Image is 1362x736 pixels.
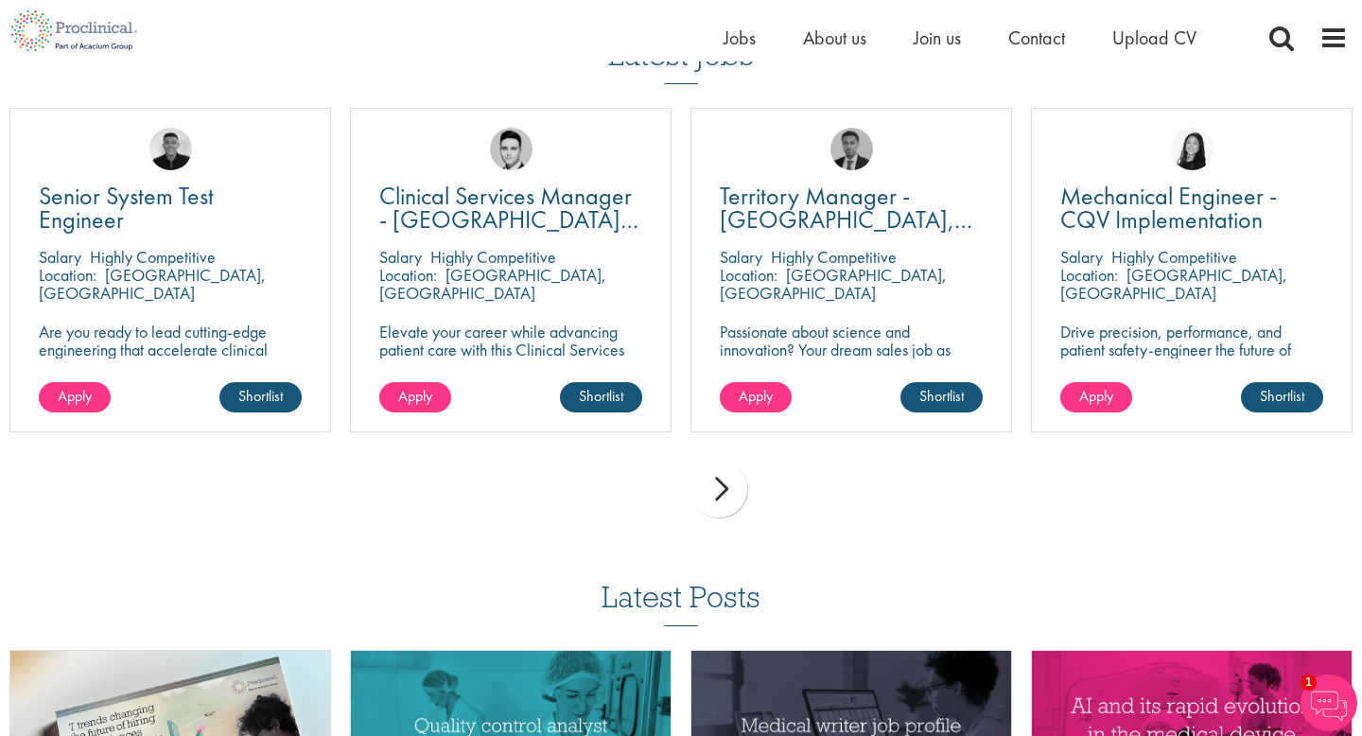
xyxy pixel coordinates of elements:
[1241,382,1323,412] a: Shortlist
[1060,323,1323,377] p: Drive precision, performance, and patient safety-engineer the future of pharma with CQV excellence.
[1060,180,1277,236] span: Mechanical Engineer - CQV Implementation
[1060,264,1118,286] span: Location:
[560,382,642,412] a: Shortlist
[1060,264,1287,304] p: [GEOGRAPHIC_DATA], [GEOGRAPHIC_DATA]
[739,386,773,406] span: Apply
[379,264,437,286] span: Location:
[379,246,422,268] span: Salary
[379,184,642,232] a: Clinical Services Manager - [GEOGRAPHIC_DATA], [GEOGRAPHIC_DATA]
[1008,26,1065,50] a: Contact
[149,128,192,170] img: Christian Andersen
[1060,184,1323,232] a: Mechanical Engineer - CQV Implementation
[39,382,111,412] a: Apply
[398,386,432,406] span: Apply
[39,264,96,286] span: Location:
[379,264,606,304] p: [GEOGRAPHIC_DATA], [GEOGRAPHIC_DATA]
[39,323,302,377] p: Are you ready to lead cutting-edge engineering that accelerate clinical breakthroughs in biotech?
[490,128,533,170] img: Connor Lynes
[39,246,81,268] span: Salary
[720,184,983,232] a: Territory Manager - [GEOGRAPHIC_DATA], [GEOGRAPHIC_DATA]
[914,26,961,50] a: Join us
[720,180,972,259] span: Territory Manager - [GEOGRAPHIC_DATA], [GEOGRAPHIC_DATA]
[39,180,214,236] span: Senior System Test Engineer
[690,461,747,517] div: next
[58,386,92,406] span: Apply
[1060,246,1103,268] span: Salary
[379,323,642,394] p: Elevate your career while advancing patient care with this Clinical Services Manager position wit...
[1301,675,1317,691] span: 1
[1111,246,1237,268] p: Highly Competitive
[39,264,266,304] p: [GEOGRAPHIC_DATA], [GEOGRAPHIC_DATA]
[39,184,302,232] a: Senior System Test Engineer
[900,382,983,412] a: Shortlist
[602,581,760,626] h3: Latest Posts
[379,382,451,412] a: Apply
[720,323,983,377] p: Passionate about science and innovation? Your dream sales job as Territory Manager awaits!
[771,246,897,268] p: Highly Competitive
[1301,675,1357,731] img: Chatbot
[724,26,756,50] a: Jobs
[1112,26,1196,50] a: Upload CV
[720,264,947,304] p: [GEOGRAPHIC_DATA], [GEOGRAPHIC_DATA]
[1060,382,1132,412] a: Apply
[1171,128,1214,170] img: Numhom Sudsok
[720,246,762,268] span: Salary
[720,264,777,286] span: Location:
[1079,386,1113,406] span: Apply
[803,26,866,50] a: About us
[90,246,216,268] p: Highly Competitive
[430,246,556,268] p: Highly Competitive
[720,382,792,412] a: Apply
[379,180,638,259] span: Clinical Services Manager - [GEOGRAPHIC_DATA], [GEOGRAPHIC_DATA]
[830,128,873,170] img: Carl Gbolade
[219,382,302,412] a: Shortlist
